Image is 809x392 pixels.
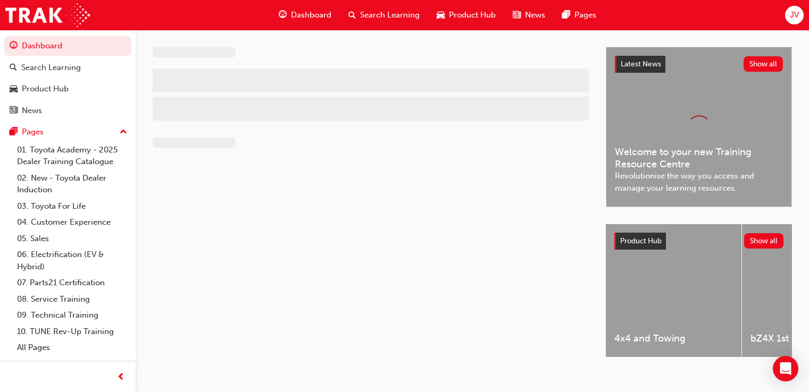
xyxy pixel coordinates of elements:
[13,214,131,231] a: 04. Customer Experience
[13,339,131,356] a: All Pages
[437,8,445,22] span: car-icon
[10,106,18,116] span: news-icon
[562,8,570,22] span: pages-icon
[13,291,131,308] a: 08. Service Training
[428,4,504,26] a: car-iconProduct Hub
[449,9,496,21] span: Product Hub
[606,224,741,357] a: 4x4 and Towing
[504,4,554,26] a: news-iconNews
[13,307,131,323] a: 09. Technical Training
[513,8,521,22] span: news-icon
[13,323,131,340] a: 10. TUNE Rev-Up Training
[614,233,783,250] a: Product HubShow all
[620,236,662,245] span: Product Hub
[615,56,783,73] a: Latest NewsShow all
[615,146,783,170] span: Welcome to your new Training Resource Centre
[744,233,784,249] button: Show all
[13,275,131,291] a: 07. Parts21 Certification
[117,371,125,384] span: prev-icon
[4,58,131,78] a: Search Learning
[4,79,131,99] a: Product Hub
[22,105,42,117] div: News
[4,36,131,56] a: Dashboard
[10,63,17,73] span: search-icon
[13,198,131,215] a: 03. Toyota For Life
[744,56,783,72] button: Show all
[21,62,81,74] div: Search Learning
[574,9,596,21] span: Pages
[22,83,69,95] div: Product Hub
[340,4,428,26] a: search-iconSearch Learning
[10,84,18,94] span: car-icon
[790,9,799,21] span: JV
[360,9,420,21] span: Search Learning
[13,246,131,275] a: 06. Electrification (EV & Hybrid)
[270,4,340,26] a: guage-iconDashboard
[615,170,783,194] span: Revolutionise the way you access and manage your learning resources.
[4,101,131,121] a: News
[4,122,131,142] button: Pages
[279,8,287,22] span: guage-icon
[525,9,545,21] span: News
[614,333,733,345] span: 4x4 and Towing
[606,47,792,207] a: Latest NewsShow allWelcome to your new Training Resource CentreRevolutionise the way you access a...
[22,126,44,138] div: Pages
[5,3,90,27] img: Trak
[10,41,18,51] span: guage-icon
[13,231,131,247] a: 05. Sales
[621,59,661,69] span: Latest News
[773,356,798,381] div: Open Intercom Messenger
[4,34,131,122] button: DashboardSearch LearningProduct HubNews
[348,8,356,22] span: search-icon
[291,9,331,21] span: Dashboard
[10,127,18,137] span: pages-icon
[13,142,131,170] a: 01. Toyota Academy - 2025 Dealer Training Catalogue
[13,170,131,198] a: 02. New - Toyota Dealer Induction
[785,6,804,24] button: JV
[554,4,605,26] a: pages-iconPages
[120,125,127,139] span: up-icon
